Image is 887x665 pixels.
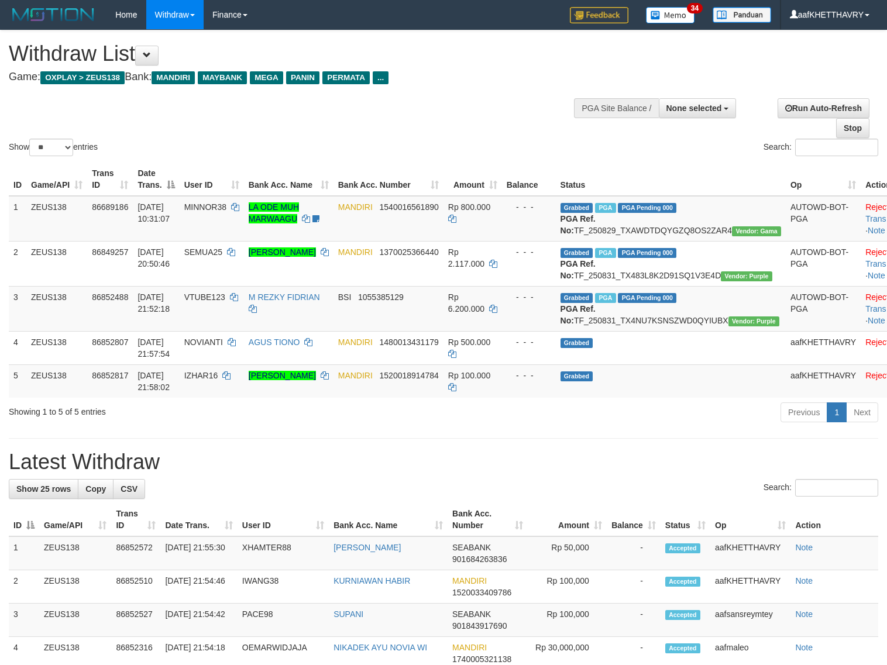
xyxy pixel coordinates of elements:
[9,42,580,66] h1: Withdraw List
[665,543,700,553] span: Accepted
[607,570,661,604] td: -
[198,71,247,84] span: MAYBANK
[380,247,439,257] span: Copy 1370025366440 to clipboard
[92,247,128,257] span: 86849257
[448,247,484,268] span: Rp 2.117.000
[710,503,790,536] th: Op: activate to sort column ascending
[561,248,593,258] span: Grabbed
[443,163,502,196] th: Amount: activate to sort column ascending
[448,292,484,313] span: Rp 6.200.000
[665,577,700,587] span: Accepted
[184,371,218,380] span: IZHAR16
[507,370,551,381] div: - - -
[160,604,237,637] td: [DATE] 21:54:42
[448,202,490,212] span: Rp 800.000
[238,536,329,570] td: XHAMTER88
[249,202,299,223] a: LA ODE MUH MARWAAGU
[26,364,87,398] td: ZEUS138
[26,286,87,331] td: ZEUS138
[9,163,26,196] th: ID
[184,337,223,347] span: NOVIANTI
[607,536,661,570] td: -
[665,610,700,620] span: Accepted
[87,163,133,196] th: Trans ID: activate to sort column ascending
[334,609,363,619] a: SUPANI
[778,98,869,118] a: Run Auto-Refresh
[380,337,439,347] span: Copy 1480013431179 to clipboard
[687,3,703,13] span: 34
[9,139,98,156] label: Show entries
[661,503,710,536] th: Status: activate to sort column ascending
[846,402,878,422] a: Next
[556,163,786,196] th: Status
[137,337,170,359] span: [DATE] 21:57:54
[710,536,790,570] td: aafKHETTHAVRY
[249,292,320,302] a: M REZKY FIDRIAN
[868,271,885,280] a: Note
[556,286,786,331] td: TF_250831_TX4NU7KSNSZWD0QYIUBX
[507,336,551,348] div: - - -
[452,543,491,552] span: SEABANK
[713,7,771,23] img: panduan.png
[595,293,616,303] span: Marked by aafsolysreylen
[9,479,78,499] a: Show 25 rows
[329,503,448,536] th: Bank Acc. Name: activate to sort column ascending
[111,503,160,536] th: Trans ID: activate to sort column ascending
[137,202,170,223] span: [DATE] 10:31:07
[184,202,226,212] span: MINNOR38
[338,337,373,347] span: MANDIRI
[78,479,114,499] a: Copy
[26,196,87,242] td: ZEUS138
[764,139,878,156] label: Search:
[322,71,370,84] span: PERMATA
[40,71,125,84] span: OXPLAY > ZEUS138
[561,259,596,280] b: PGA Ref. No:
[618,248,676,258] span: PGA Pending
[452,609,491,619] span: SEABANK
[618,293,676,303] span: PGA Pending
[137,292,170,313] span: [DATE] 21:52:18
[238,503,329,536] th: User ID: activate to sort column ascending
[152,71,195,84] span: MANDIRI
[595,248,616,258] span: Marked by aafsreyleap
[528,604,607,637] td: Rp 100,000
[795,139,878,156] input: Search:
[338,247,373,257] span: MANDIRI
[659,98,737,118] button: None selected
[338,371,373,380] span: MANDIRI
[561,304,596,325] b: PGA Ref. No:
[570,7,628,23] img: Feedback.jpg
[448,371,490,380] span: Rp 100.000
[607,503,661,536] th: Balance: activate to sort column ascending
[764,479,878,497] label: Search:
[556,196,786,242] td: TF_250829_TXAWDTDQYGZQ8OS2ZAR4
[452,621,507,630] span: Copy 901843917690 to clipboard
[9,503,39,536] th: ID: activate to sort column descending
[244,163,334,196] th: Bank Acc. Name: activate to sort column ascending
[561,293,593,303] span: Grabbed
[868,226,885,235] a: Note
[9,71,580,83] h4: Game: Bank:
[452,554,507,564] span: Copy 901684263836 to clipboard
[786,241,861,286] td: AUTOWD-BOT-PGA
[26,331,87,364] td: ZEUS138
[786,331,861,364] td: aafKHETTHAVRY
[452,576,487,585] span: MANDIRI
[795,543,813,552] a: Note
[795,643,813,652] a: Note
[607,604,661,637] td: -
[507,291,551,303] div: - - -
[790,503,878,536] th: Action
[338,292,352,302] span: BSI
[92,292,128,302] span: 86852488
[561,338,593,348] span: Grabbed
[39,503,111,536] th: Game/API: activate to sort column ascending
[29,139,73,156] select: Showentries
[9,196,26,242] td: 1
[452,643,487,652] span: MANDIRI
[827,402,847,422] a: 1
[380,371,439,380] span: Copy 1520018914784 to clipboard
[786,364,861,398] td: aafKHETTHAVRY
[721,271,772,281] span: Vendor URL: https://trx4.1velocity.biz
[39,536,111,570] td: ZEUS138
